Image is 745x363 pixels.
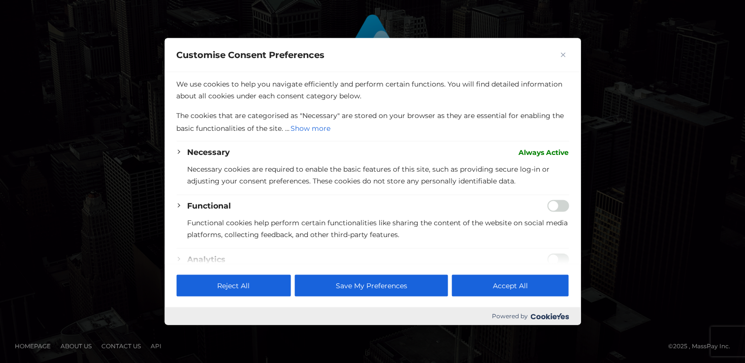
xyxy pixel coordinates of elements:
[164,307,581,325] div: Powered by
[187,163,569,186] p: Necessary cookies are required to enable the basic features of this site, such as providing secur...
[290,121,331,135] button: Show more
[176,49,324,60] span: Customise Consent Preferences
[560,52,565,57] img: Close
[187,200,231,212] button: Functional
[547,200,569,212] input: Enable Functional
[187,216,569,240] p: Functional cookies help perform certain functionalities like sharing the content of the website o...
[557,49,569,60] button: Close
[518,146,569,158] span: Always Active
[452,275,569,297] button: Accept All
[530,313,569,319] img: Cookieyes logo
[176,78,569,101] p: We use cookies to help you navigate efficiently and perform certain functions. You will find deta...
[176,109,569,135] p: The cookies that are categorised as "Necessary" are stored on your browser as they are essential ...
[164,38,581,325] div: Customise Consent Preferences
[176,275,291,297] button: Reject All
[294,275,448,297] button: Save My Preferences
[187,146,230,158] button: Necessary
